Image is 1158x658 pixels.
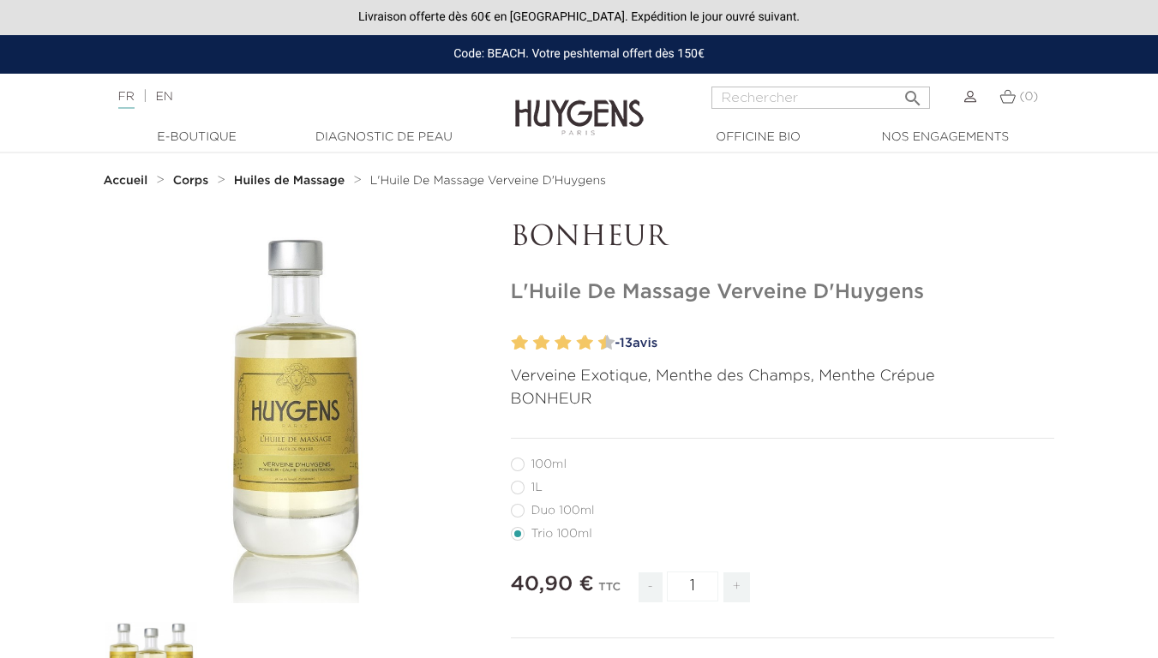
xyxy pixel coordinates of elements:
label: 10 [602,331,615,356]
a: L'Huile De Massage Verveine D'Huygens [370,174,606,188]
input: Rechercher [711,87,930,109]
label: 1 [508,331,514,356]
span: - [639,572,663,602]
span: + [723,572,751,602]
label: 7 [573,331,579,356]
p: Verveine Exotique, Menthe des Champs, Menthe Crépue [511,365,1055,388]
label: 3 [530,331,536,356]
button:  [897,81,928,105]
a: Huiles de Massage [234,174,349,188]
a: Accueil [104,174,152,188]
input: Quantité [667,571,718,601]
label: 6 [559,331,572,356]
label: 4 [537,331,549,356]
div: TTC [598,569,621,615]
strong: Accueil [104,175,148,187]
label: 8 [580,331,593,356]
span: 13 [620,337,633,350]
label: Trio 100ml [511,527,613,541]
a: Nos engagements [860,129,1031,147]
label: Duo 100ml [511,504,615,517]
label: 1L [511,481,563,494]
p: BONHEUR [511,222,1055,254]
a: Corps [173,174,213,188]
strong: Huiles de Massage [234,175,345,187]
h1: L'Huile De Massage Verveine D'Huygens [511,280,1055,305]
span: (0) [1019,91,1038,103]
a: EN [155,91,172,103]
i:  [903,83,923,104]
span: L'Huile De Massage Verveine D'Huygens [370,175,606,187]
a: -13avis [609,331,1055,356]
p: BONHEUR [511,388,1055,411]
div: | [110,87,470,107]
img: Huygens [515,72,644,138]
label: 2 [515,331,528,356]
label: 5 [551,331,557,356]
label: 100ml [511,458,587,471]
strong: Corps [173,175,209,187]
span: 40,90 € [511,574,594,595]
a: Officine Bio [673,129,844,147]
label: 9 [595,331,601,356]
a: E-Boutique [111,129,283,147]
a: Diagnostic de peau [298,129,470,147]
a: FR [118,91,135,109]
